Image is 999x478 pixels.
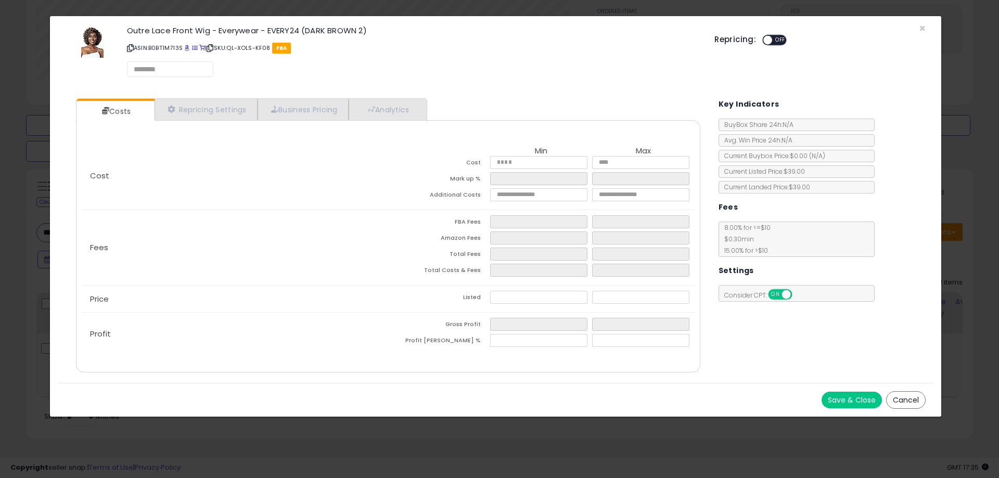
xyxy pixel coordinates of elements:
td: Additional Costs [388,188,490,204]
p: Profit [82,330,388,338]
p: Fees [82,243,388,252]
td: Amazon Fees [388,231,490,248]
span: FBA [272,43,291,54]
span: × [919,21,926,36]
button: Save & Close [822,392,882,408]
a: Your listing only [199,44,205,52]
span: OFF [790,290,807,299]
h3: Outre Lace Front Wig - Everywear - EVERY24 (DARK BROWN 2) [127,27,699,34]
p: ASIN: B0BT1M713S | SKU: QL-XOLS-KF08 [127,40,699,56]
button: Cancel [886,391,926,409]
span: 15.00 % for > $10 [719,246,768,255]
span: Current Landed Price: $39.00 [719,183,810,191]
th: Max [592,147,694,156]
span: OFF [772,36,789,45]
span: BuyBox Share 24h: N/A [719,120,793,129]
span: Consider CPT: [719,291,806,300]
span: $0.00 [790,151,825,160]
span: Avg. Win Price 24h: N/A [719,136,792,145]
a: Business Pricing [258,99,349,120]
h5: Key Indicators [719,98,779,111]
td: Listed [388,291,490,307]
span: ON [769,290,782,299]
span: Current Buybox Price: [719,151,825,160]
td: Cost [388,156,490,172]
td: Profit [PERSON_NAME] % [388,334,490,350]
p: Cost [82,172,388,180]
span: $0.30 min [719,235,754,243]
span: ( N/A ) [809,151,825,160]
h5: Fees [719,201,738,214]
a: Analytics [349,99,426,120]
a: Costs [76,101,153,122]
img: 41cR2RC2dfL._SL60_.jpg [81,27,104,58]
th: Min [490,147,592,156]
h5: Settings [719,264,754,277]
td: FBA Fees [388,215,490,231]
td: Mark up % [388,172,490,188]
td: Total Fees [388,248,490,264]
span: Current Listed Price: $39.00 [719,167,805,176]
a: BuyBox page [184,44,190,52]
h5: Repricing: [714,35,756,44]
a: All offer listings [192,44,198,52]
span: 8.00 % for <= $10 [719,223,771,255]
td: Total Costs & Fees [388,264,490,280]
a: Repricing Settings [155,99,258,120]
td: Gross Profit [388,318,490,334]
p: Price [82,295,388,303]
